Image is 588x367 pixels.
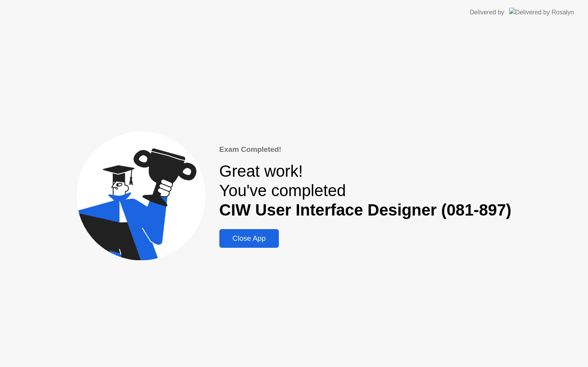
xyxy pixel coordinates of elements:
[219,229,279,248] button: Close App
[219,162,511,220] div: Great work! You've completed
[222,234,276,243] div: Close App
[509,8,574,17] img: Delivered by Rosalyn
[219,144,511,155] div: Exam Completed!
[219,201,511,219] b: CIW User Interface Designer (081-897)
[470,8,504,17] div: Delivered by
